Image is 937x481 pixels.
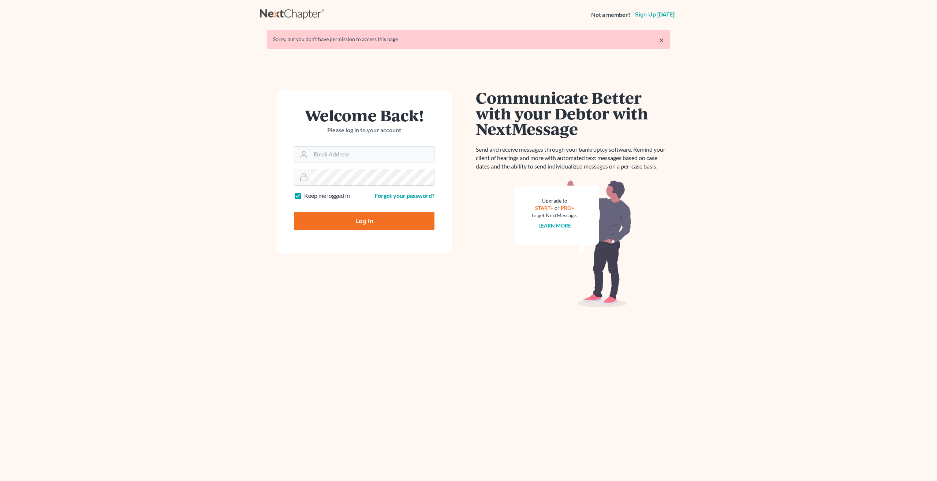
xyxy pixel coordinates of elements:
a: Learn more [538,222,571,229]
p: Please log in to your account [294,126,434,134]
label: Keep me logged in [304,192,350,200]
a: Sign up [DATE]! [634,12,677,18]
a: Forgot your password? [375,192,434,199]
h1: Welcome Back! [294,107,434,123]
div: Sorry, but you don't have permission to access this page [273,36,664,43]
strong: Not a member? [591,11,631,19]
a: × [659,36,664,44]
a: PRO+ [561,205,574,211]
img: nextmessage_bg-59042aed3d76b12b5cd301f8e5b87938c9018125f34e5fa2b7a6b67550977c72.svg [514,180,631,308]
div: to get NextMessage. [532,212,577,219]
a: START+ [535,205,553,211]
span: or [555,205,560,211]
input: Log In [294,212,434,230]
input: Email Address [311,147,434,163]
div: Upgrade to [532,197,577,204]
p: Send and receive messages through your bankruptcy software. Remind your client of hearings and mo... [476,145,670,171]
h1: Communicate Better with your Debtor with NextMessage [476,90,670,137]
